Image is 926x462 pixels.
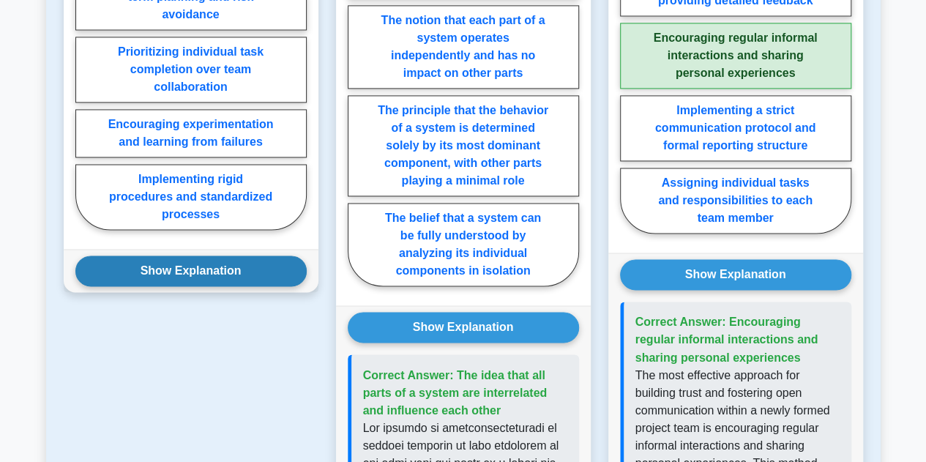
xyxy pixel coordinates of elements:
label: Implementing a strict communication protocol and formal reporting structure [620,95,851,161]
label: Prioritizing individual task completion over team collaboration [75,37,307,103]
label: The notion that each part of a system operates independently and has no impact on other parts [348,5,579,89]
label: Encouraging regular informal interactions and sharing personal experiences [620,23,851,89]
button: Show Explanation [75,256,307,286]
span: Correct Answer: Encouraging regular informal interactions and sharing personal experiences [635,316,818,363]
button: Show Explanation [348,312,579,343]
label: Assigning individual tasks and responsibilities to each team member [620,168,851,234]
label: Encouraging experimentation and learning from failures [75,109,307,157]
label: The principle that the behavior of a system is determined solely by its most dominant component, ... [348,95,579,196]
span: Correct Answer: The idea that all parts of a system are interrelated and influence each other [363,368,548,416]
label: Implementing rigid procedures and standardized processes [75,164,307,230]
label: The belief that a system can be fully understood by analyzing its individual components in isolation [348,203,579,286]
button: Show Explanation [620,259,851,290]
